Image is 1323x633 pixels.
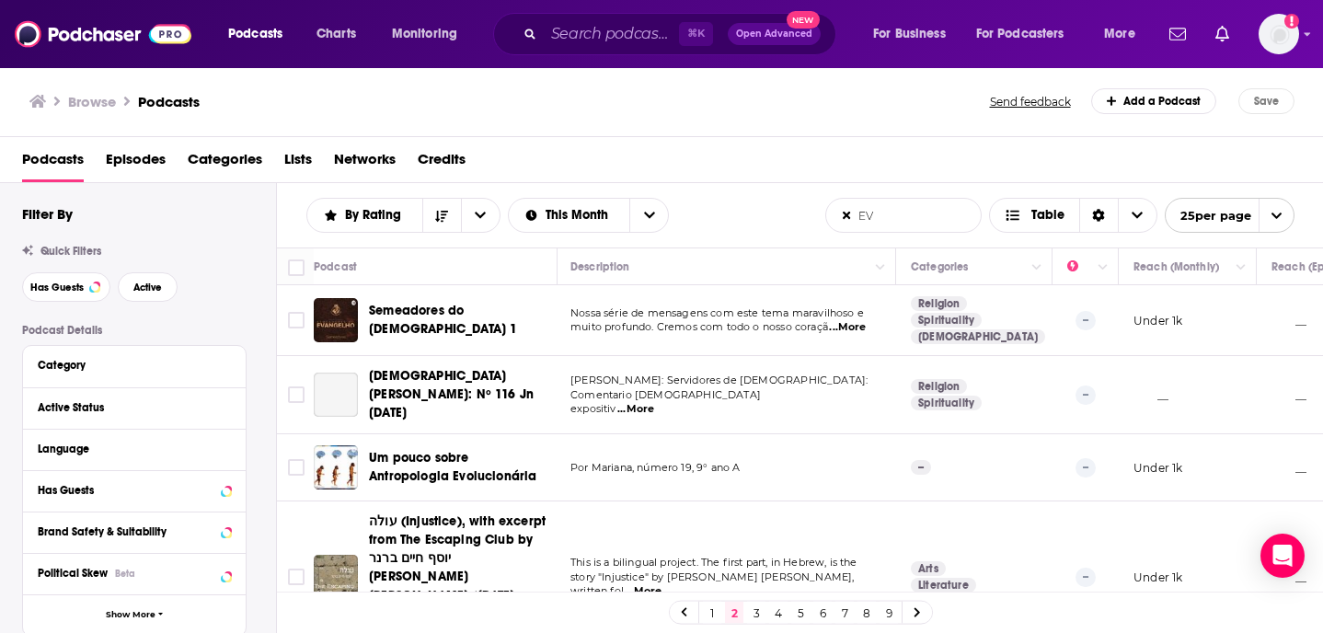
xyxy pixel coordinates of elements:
[1079,199,1118,232] div: Sort Direction
[570,306,864,319] span: Nossa série de mensagens com este tema maravilhoso e
[570,256,629,278] div: Description
[570,374,868,401] span: [PERSON_NAME]: Servidores de [DEMOGRAPHIC_DATA]: Comentario [DEMOGRAPHIC_DATA]
[1133,570,1182,585] p: Under 1k
[334,144,396,182] a: Networks
[1076,311,1096,329] p: --
[38,437,231,460] button: Language
[68,93,116,110] h3: Browse
[679,22,713,46] span: ⌘ K
[138,93,200,110] a: Podcasts
[1076,568,1096,586] p: --
[215,19,306,49] button: open menu
[369,450,536,484] span: Um pouco sobre Antropologia Evolucionária
[725,602,743,624] a: 2
[288,312,305,328] span: Toggle select row
[1238,88,1294,114] button: Save
[379,19,481,49] button: open menu
[911,256,968,278] div: Categories
[316,21,356,47] span: Charts
[1208,18,1237,50] a: Show notifications dropdown
[1166,201,1251,230] span: 25 per page
[880,602,898,624] a: 9
[1271,460,1306,476] p: __
[38,396,231,419] button: Active Status
[422,199,461,232] button: Sort Direction
[984,94,1076,109] button: Send feedback
[1133,313,1182,328] p: Under 1k
[1076,386,1096,404] p: --
[570,570,854,598] span: story "Injustice" by [PERSON_NAME] [PERSON_NAME], written fol
[1133,256,1219,278] div: Reach (Monthly)
[369,302,551,339] a: Semeadores do [DEMOGRAPHIC_DATA] 1
[369,449,551,486] a: Um pouco sobre Antropologia Evolucionária
[829,320,866,335] span: ...More
[989,198,1157,233] button: Choose View
[1271,313,1306,328] p: __
[461,199,500,232] button: open menu
[911,313,982,328] a: Spirituality
[22,272,110,302] button: Has Guests
[305,19,367,49] a: Charts
[736,29,812,39] span: Open Advanced
[1259,14,1299,54] button: Show profile menu
[314,445,358,489] img: Um pouco sobre Antropologia Evolucionária
[188,144,262,182] a: Categories
[1271,387,1306,403] p: __
[509,209,630,222] button: open menu
[38,359,219,372] div: Category
[38,567,108,580] span: Political Skew
[911,329,1045,344] a: [DEMOGRAPHIC_DATA]
[1091,88,1217,114] a: Add a Podcast
[629,199,668,232] button: open menu
[1091,19,1158,49] button: open menu
[284,144,312,182] a: Lists
[1162,18,1193,50] a: Show notifications dropdown
[511,13,854,55] div: Search podcasts, credits, & more...
[546,209,615,222] span: This Month
[869,257,892,279] button: Column Actions
[307,209,422,222] button: open menu
[38,561,231,584] button: Political SkewBeta
[508,198,670,233] h2: Select Date Range
[911,578,976,593] a: Literature
[911,460,931,475] p: --
[911,396,982,410] a: Spirituality
[570,320,828,333] span: muito profundo. Cremos com todo o nosso coraçã
[38,525,215,538] div: Brand Safety & Suitability
[1104,21,1135,47] span: More
[1260,534,1305,578] div: Open Intercom Messenger
[22,144,84,182] a: Podcasts
[15,17,191,52] img: Podchaser - Follow, Share and Rate Podcasts
[369,303,517,337] span: Semeadores do [DEMOGRAPHIC_DATA] 1
[791,602,810,624] a: 5
[703,602,721,624] a: 1
[911,296,967,311] a: Religion
[106,144,166,182] a: Episodes
[418,144,466,182] a: Credits
[38,520,231,543] button: Brand Safety & Suitability
[570,556,857,569] span: This is a bilingual project. The first part, in Hebrew, is the
[1031,209,1064,222] span: Table
[22,324,247,337] p: Podcast Details
[1284,14,1299,29] svg: Add a profile image
[38,443,219,455] div: Language
[133,282,162,293] span: Active
[769,602,788,624] a: 4
[1165,198,1294,233] button: open menu
[1259,14,1299,54] span: Logged in as jhutchinson
[976,21,1064,47] span: For Podcasters
[314,298,358,342] img: Semeadores do Evangelho 1
[40,245,101,258] span: Quick Filters
[369,367,551,422] a: [DEMOGRAPHIC_DATA][PERSON_NAME]: Nº 116 Jn [DATE]
[314,256,357,278] div: Podcast
[118,272,178,302] button: Active
[38,401,219,414] div: Active Status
